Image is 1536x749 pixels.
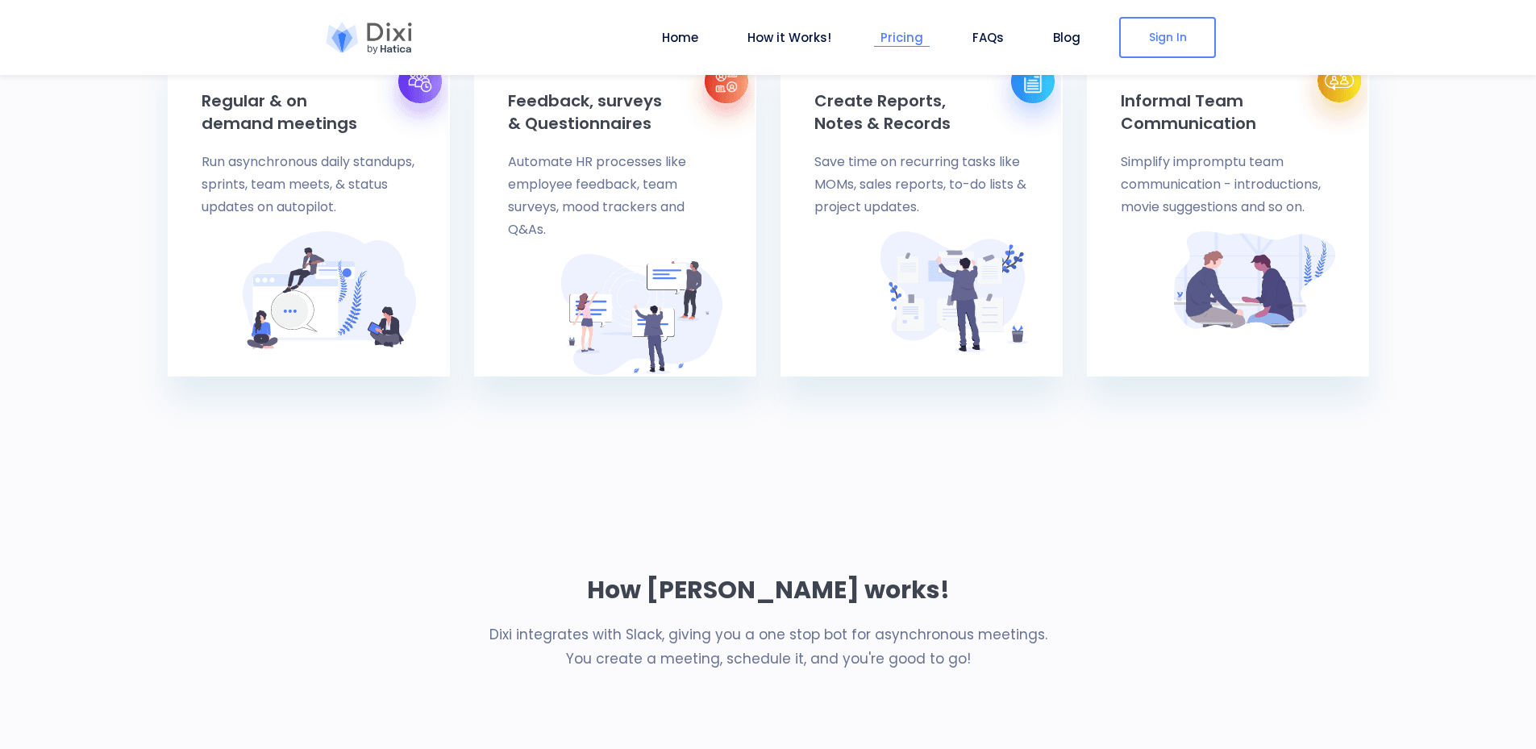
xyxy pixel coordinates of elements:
h4: Informal Team Communication [1121,89,1335,135]
p: Save time on recurring tasks like MOMs, sales reports, to-do lists & project updates. [814,151,1029,218]
h4: Regular & on demand meetings [202,89,416,135]
h2: How [PERSON_NAME] works! [321,570,1216,610]
a: How it Works! [741,28,838,47]
a: Sign In [1119,17,1216,58]
p: Run asynchronous daily standups, sprints, team meets, & status updates on autopilot. [202,151,416,218]
a: Informal TeamCommunicationSimplify impromptu team communication - introductions, movie suggestion... [1121,89,1335,218]
a: Pricing [874,28,930,47]
a: Feedback, surveys& QuestionnairesAutomate HR processes like employee feedback, team surveys, mood... [508,89,722,241]
a: Create Reports,Notes & RecordsSave time on recurring tasks like MOMs, sales reports, to-do lists ... [814,89,1029,218]
a: FAQs [966,28,1010,47]
a: Home [656,28,705,47]
a: Blog [1047,28,1087,47]
h4: Feedback, surveys & Questionnaires [508,89,722,135]
p: Dixi integrates with Slack, giving you a one stop bot for asynchronous meetings. You create a mee... [321,622,1216,671]
p: Simplify impromptu team communication - introductions, movie suggestions and so on. [1121,151,1335,218]
h4: Create Reports, Notes & Records [814,89,1029,135]
a: Regular & ondemand meetingsRun asynchronous daily standups, sprints, team meets, & status updates... [202,89,416,218]
p: Automate HR processes like employee feedback, team surveys, mood trackers and Q&As. [508,151,722,241]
